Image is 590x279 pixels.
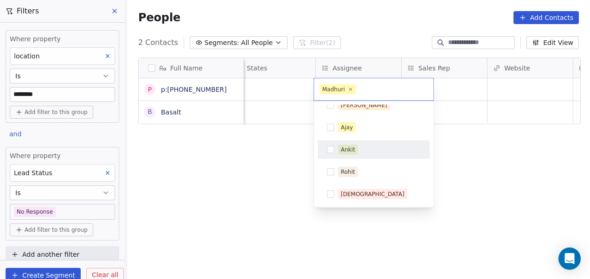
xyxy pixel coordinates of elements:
div: [DEMOGRAPHIC_DATA] [341,190,404,198]
div: Madhuri [322,85,345,94]
div: [PERSON_NAME] [341,101,387,109]
div: Rohit [341,168,355,176]
div: Ankit [341,146,355,154]
div: Ajay [341,123,353,132]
